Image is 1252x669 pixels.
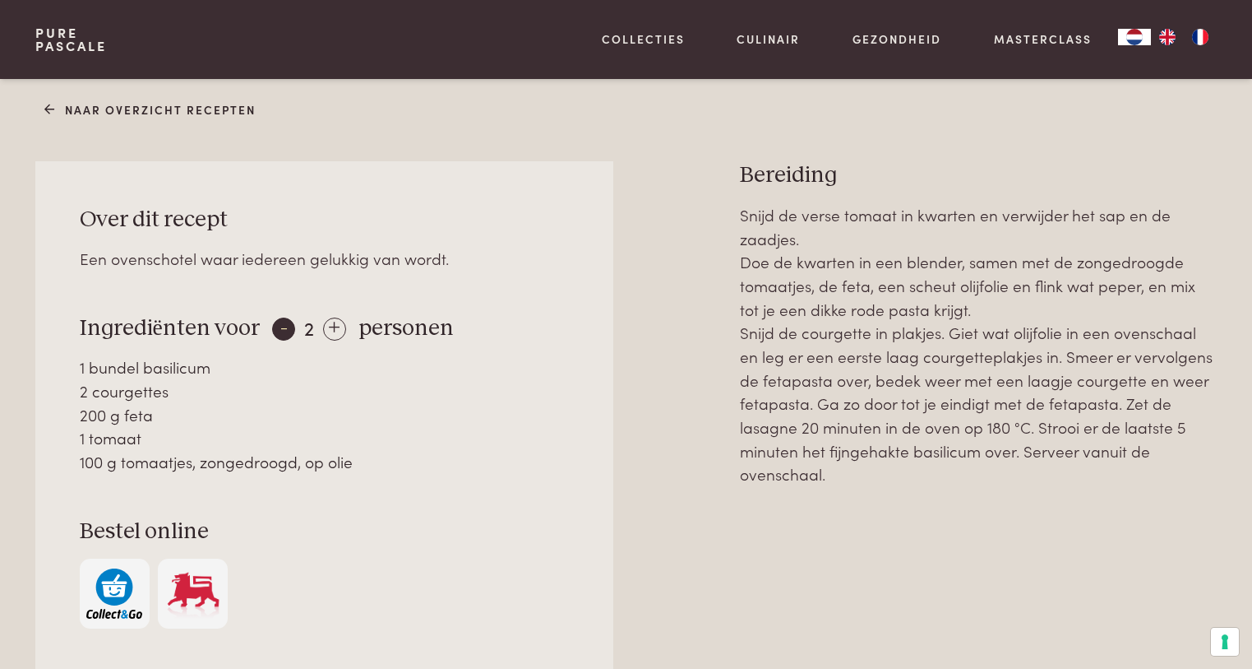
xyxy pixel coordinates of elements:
[272,318,295,341] div: -
[1118,29,1151,45] a: NL
[80,206,570,235] h3: Over dit recept
[165,569,221,619] img: Delhaize
[80,426,570,450] div: 1 tomaat
[994,30,1092,48] a: Masterclass
[80,317,260,340] span: Ingrediënten voor
[602,30,685,48] a: Collecties
[852,30,941,48] a: Gezondheid
[80,518,570,546] h3: Bestel online
[740,203,1217,486] p: Snijd de verse tomaat in kwarten en verwijder het sap en de zaadjes. Doe de kwarten in een blende...
[80,403,570,427] div: 200 g feta
[80,355,570,379] div: 1 bundel basilicum
[740,161,1217,190] h3: Bereiding
[80,247,570,271] div: Een ovenschotel waar iedereen gelukkig van wordt.
[1118,29,1151,45] div: Language
[80,379,570,403] div: 2 courgettes
[80,450,570,474] div: 100 g tomaatjes, zongedroogd, op olie
[323,318,346,341] div: +
[35,26,107,53] a: PurePascale
[44,101,256,118] a: Naar overzicht recepten
[1151,29,1217,45] ul: Language list
[737,30,800,48] a: Culinair
[1184,29,1217,45] a: FR
[1118,29,1217,45] aside: Language selected: Nederlands
[304,314,314,341] span: 2
[358,317,454,340] span: personen
[1151,29,1184,45] a: EN
[1211,628,1239,656] button: Uw voorkeuren voor toestemming voor trackingtechnologieën
[86,569,142,619] img: c308188babc36a3a401bcb5cb7e020f4d5ab42f7cacd8327e500463a43eeb86c.svg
